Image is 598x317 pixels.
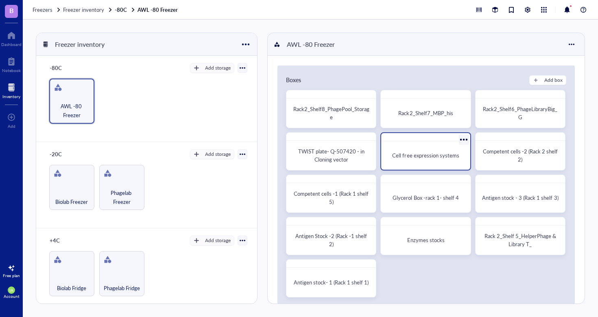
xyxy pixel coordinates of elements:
[9,288,13,293] span: IA
[46,62,95,74] div: -80C
[544,77,563,84] div: Add box
[294,190,370,206] span: Competent cells -1 (Rack 1 shelf 5)
[1,29,22,47] a: Dashboard
[295,232,368,248] span: Antigen Stock -2 (Rack -1 shelf 2)
[529,75,566,85] button: Add box
[398,109,453,117] span: Rack2_Shelf7_MBP_his
[485,232,557,248] span: Rack 2_Shelf 5_HelperPhage & Library T_
[286,75,301,85] div: Boxes
[104,284,140,293] span: Phagelab Fridge
[9,5,14,15] span: B
[393,194,458,201] span: Glycerol Box -rack 1- shelf 4
[33,6,61,13] a: Freezers
[2,68,21,73] div: Notebook
[392,151,459,159] span: Cell free expression systems
[293,105,369,121] span: Rack2_Shelf8_PhagePool_Storage
[483,105,557,121] span: Rack2_Shelf6_PhageLibraryBig_G
[57,284,86,293] span: Biolab Fridge
[294,278,369,286] span: Antigen stock- 1 (Rack 1 shelf 1)
[407,236,445,244] span: Enzymes stocks
[51,37,108,51] div: Freezer inventory
[2,55,21,73] a: Notebook
[4,294,20,299] div: Account
[1,42,22,47] div: Dashboard
[63,6,113,13] a: Freezer inventory
[33,6,52,13] span: Freezers
[205,237,231,244] div: Add storage
[205,151,231,158] div: Add storage
[190,63,234,73] button: Add storage
[298,147,366,163] span: TWIST plate- Q-507420 - in Cloning vector
[190,149,234,159] button: Add storage
[63,6,104,13] span: Freezer inventory
[53,102,90,120] span: AWL -80 Freezer
[8,124,15,129] div: Add
[482,194,558,201] span: Antigen stock - 3 (Rack 1 shelf 3)
[46,235,95,246] div: +4C
[483,147,559,163] span: Competent cells -2 (Rack 2 shelf 2)
[190,236,234,245] button: Add storage
[3,273,20,278] div: Free plan
[46,149,95,160] div: -20C
[2,81,20,99] a: Inventory
[55,197,88,206] span: Biolab Freezer
[283,37,338,51] div: AWL -80 Freezer
[205,64,231,72] div: Add storage
[103,188,141,206] span: Phagelab Freezer
[2,94,20,99] div: Inventory
[115,6,179,13] a: -80CAWL -80 Freezer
